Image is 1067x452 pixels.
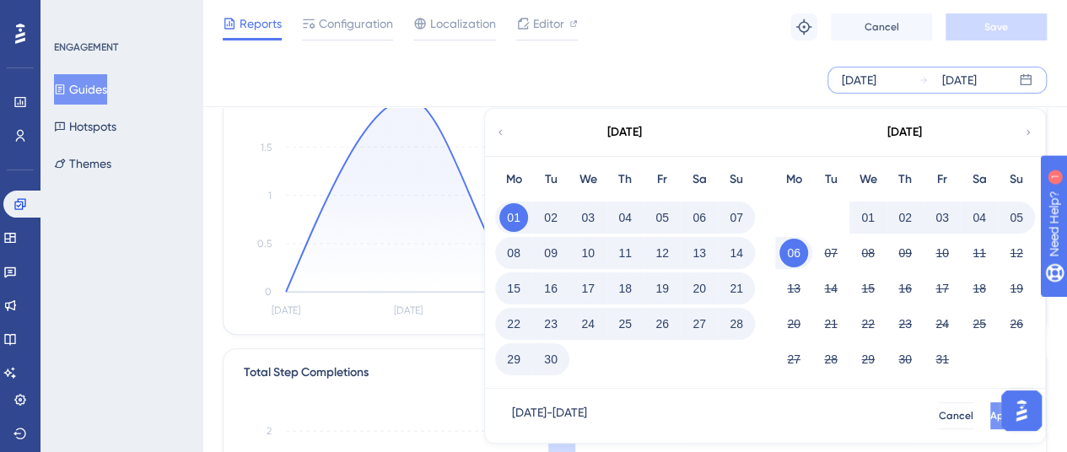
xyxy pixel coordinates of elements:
button: 10 [574,239,602,267]
button: 08 [499,239,528,267]
div: [DATE] - [DATE] [512,402,587,429]
button: 25 [611,309,639,338]
tspan: 1 [268,190,272,202]
button: Hotspots [54,111,116,142]
div: Th [886,169,924,190]
span: Cancel [939,409,973,422]
button: 11 [965,239,994,267]
button: 18 [611,274,639,303]
button: 05 [1002,203,1031,232]
tspan: [DATE] [394,304,423,316]
button: Cancel [831,13,932,40]
span: Apply [990,409,1018,422]
button: 13 [685,239,714,267]
button: 01 [854,203,882,232]
button: 26 [1002,309,1031,338]
button: 02 [536,203,565,232]
button: 01 [499,203,528,232]
div: [DATE] [607,122,642,143]
span: Cancel [865,20,899,34]
div: Fr [924,169,961,190]
div: ENGAGEMENT [54,40,118,54]
button: 15 [854,274,882,303]
span: Localization [430,13,496,34]
button: 19 [1002,274,1031,303]
div: Total Step Completions [244,363,369,383]
span: Configuration [319,13,393,34]
div: We [849,169,886,190]
button: Apply [990,402,1018,429]
button: 30 [891,345,919,374]
button: 09 [536,239,565,267]
div: Su [718,169,755,190]
button: 14 [722,239,751,267]
button: 24 [574,309,602,338]
button: 03 [928,203,957,232]
div: Mo [495,169,532,190]
div: Tu [532,169,569,190]
span: Reports [240,13,282,34]
tspan: [DATE] [272,304,300,316]
div: Tu [812,169,849,190]
div: [DATE] [942,70,977,90]
button: 19 [648,274,676,303]
button: 03 [574,203,602,232]
button: 12 [648,239,676,267]
button: 14 [816,274,845,303]
div: [DATE] [887,122,922,143]
button: 13 [779,274,808,303]
button: Guides [54,74,107,105]
button: 09 [891,239,919,267]
button: 21 [722,274,751,303]
tspan: 0.5 [257,238,272,250]
button: 16 [891,274,919,303]
button: 27 [779,345,808,374]
button: 23 [536,309,565,338]
button: 07 [722,203,751,232]
button: 07 [816,239,845,267]
span: Save [984,20,1008,34]
button: 02 [891,203,919,232]
button: 28 [722,309,751,338]
tspan: 2 [267,425,272,437]
button: 04 [965,203,994,232]
div: Th [606,169,644,190]
button: 06 [685,203,714,232]
button: 23 [891,309,919,338]
div: Su [998,169,1035,190]
button: 24 [928,309,957,338]
div: [DATE] [842,70,876,90]
button: 31 [928,345,957,374]
div: We [569,169,606,190]
button: 17 [574,274,602,303]
div: Fr [644,169,681,190]
button: 22 [854,309,882,338]
button: 12 [1002,239,1031,267]
button: 20 [779,309,808,338]
button: 08 [854,239,882,267]
button: 18 [965,274,994,303]
span: Need Help? [40,4,105,24]
button: 16 [536,274,565,303]
button: 05 [648,203,676,232]
button: 25 [965,309,994,338]
tspan: 0 [265,286,272,298]
div: Mo [775,169,812,190]
div: 1 [117,8,122,22]
div: Sa [961,169,998,190]
button: 11 [611,239,639,267]
button: 21 [816,309,845,338]
span: Editor [533,13,564,34]
button: 20 [685,274,714,303]
button: 29 [854,345,882,374]
button: 04 [611,203,639,232]
tspan: 2 [267,97,272,109]
button: 22 [499,309,528,338]
button: 15 [499,274,528,303]
button: 28 [816,345,845,374]
button: 10 [928,239,957,267]
iframe: UserGuiding AI Assistant Launcher [996,385,1047,436]
button: Save [946,13,1047,40]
